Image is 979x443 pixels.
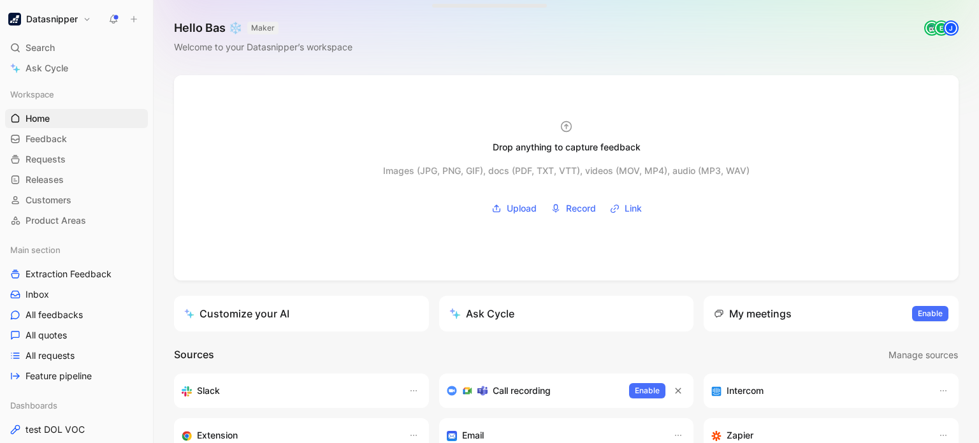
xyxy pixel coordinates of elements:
[507,201,537,216] span: Upload
[25,349,75,362] span: All requests
[25,329,67,342] span: All quotes
[447,428,661,443] div: Forward emails to your feedback inbox
[606,199,646,218] button: Link
[5,170,148,189] a: Releases
[25,153,66,166] span: Requests
[462,428,484,443] h3: Email
[10,243,61,256] span: Main section
[546,199,600,218] button: Record
[25,370,92,382] span: Feature pipeline
[25,194,71,207] span: Customers
[174,20,352,36] h1: Hello Bas ❄️
[174,296,429,331] a: Customize your AI
[487,199,541,218] button: Upload
[5,326,148,345] a: All quotes
[25,133,67,145] span: Feedback
[383,163,750,178] div: Images (JPG, PNG, GIF), docs (PDF, TXT, VTT), videos (MOV, MP4), audio (MP3, WAV)
[635,384,660,397] span: Enable
[197,383,220,398] h3: Slack
[25,40,55,55] span: Search
[727,383,764,398] h3: Intercom
[5,211,148,230] a: Product Areas
[714,306,792,321] div: My meetings
[5,191,148,210] a: Customers
[918,307,943,320] span: Enable
[5,10,94,28] button: DatasnipperDatasnipper
[493,140,641,155] div: Drop anything to capture feedback
[182,383,396,398] div: Sync your customers, send feedback and get updates in Slack
[5,129,148,149] a: Feedback
[5,38,148,57] div: Search
[888,347,959,363] button: Manage sources
[174,40,352,55] div: Welcome to your Datasnipper’s workspace
[25,214,86,227] span: Product Areas
[25,112,50,125] span: Home
[25,288,49,301] span: Inbox
[945,22,957,34] div: J
[493,383,551,398] h3: Call recording
[182,428,396,443] div: Capture feedback from anywhere on the web
[25,423,85,436] span: test DOL VOC
[5,85,148,104] div: Workspace
[25,61,68,76] span: Ask Cycle
[25,309,83,321] span: All feedbacks
[935,22,948,34] div: E
[449,306,514,321] div: Ask Cycle
[247,22,279,34] button: MAKER
[5,367,148,386] a: Feature pipeline
[711,428,925,443] div: Capture feedback from thousands of sources with Zapier (survey results, recordings, sheets, etc).
[5,109,148,128] a: Home
[25,173,64,186] span: Releases
[5,420,148,439] a: test DOL VOC
[5,285,148,304] a: Inbox
[174,347,214,363] h2: Sources
[5,305,148,324] a: All feedbacks
[5,346,148,365] a: All requests
[184,306,289,321] div: Customize your AI
[25,268,112,280] span: Extraction Feedback
[925,22,938,34] img: avatar
[629,383,665,398] button: Enable
[10,88,54,101] span: Workspace
[912,306,948,321] button: Enable
[5,396,148,415] div: Dashboards
[625,201,642,216] span: Link
[5,150,148,169] a: Requests
[5,240,148,259] div: Main section
[8,13,21,25] img: Datasnipper
[727,428,753,443] h3: Zapier
[566,201,596,216] span: Record
[439,296,694,331] button: Ask Cycle
[26,13,78,25] h1: Datasnipper
[10,399,57,412] span: Dashboards
[711,383,925,398] div: Sync your customers, send feedback and get updates in Intercom
[5,240,148,386] div: Main sectionExtraction FeedbackInboxAll feedbacksAll quotesAll requestsFeature pipeline
[5,59,148,78] a: Ask Cycle
[197,428,238,443] h3: Extension
[5,265,148,284] a: Extraction Feedback
[447,383,620,398] div: Record & transcribe meetings from Zoom, Meet & Teams.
